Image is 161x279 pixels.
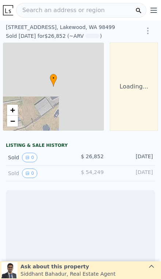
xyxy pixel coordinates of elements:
span: $ 54,249 [81,169,104,175]
a: Zoom out [7,116,18,127]
img: Lotside [3,5,13,15]
div: • [50,74,57,87]
div: Sold [8,169,55,178]
div: [DATE] [106,153,153,162]
span: • [50,75,57,81]
span: + [10,105,15,115]
div: [DATE] [106,169,153,178]
span: − [10,116,15,126]
div: Ask about this property [20,263,116,270]
div: Loading... [110,43,158,131]
img: Siddhant Bahadur [1,262,18,278]
div: Siddhant Bahadur , Real Estate Agent [20,270,116,278]
div: [STREET_ADDRESS] , Lakewood , WA 98499 [6,23,124,31]
a: Zoom in [7,105,18,116]
div: Sold [8,153,55,162]
div: Sold [DATE] for $26,852 [6,32,66,40]
button: View historical data [22,169,37,178]
button: Show Options [141,23,155,38]
span: Search an address or region [16,6,105,15]
div: LISTING & SALE HISTORY [6,142,155,150]
div: (~ARV ) [66,32,102,40]
button: View historical data [22,153,37,162]
span: $ 26,852 [81,153,104,159]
